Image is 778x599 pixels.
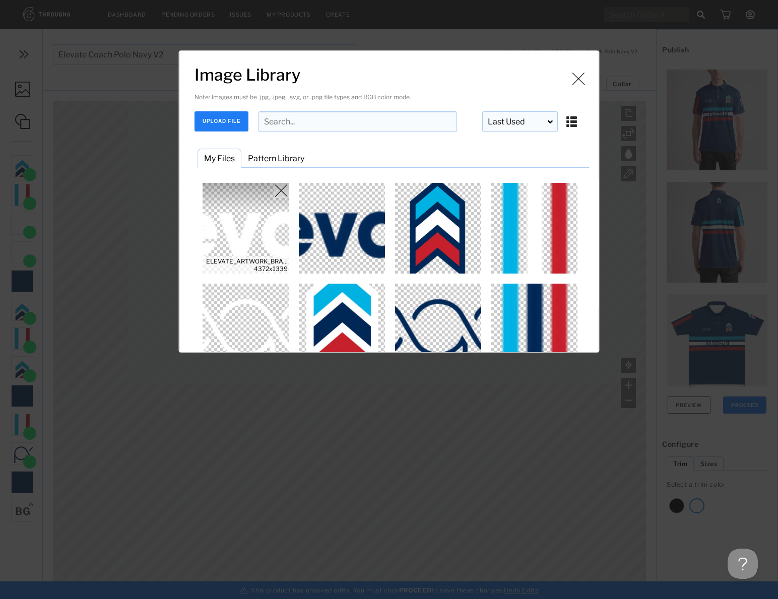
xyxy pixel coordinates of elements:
h1: Image Library [194,65,589,85]
div: Image Library [179,50,600,353]
img: ELEVATE_ARTWORK_BRAND_ELEMENTS_ELEVATE_CHEVRON_LOGO_WHITE.png [297,284,387,374]
img: ELEVATE_ARTWORK_BRAND_ELEMENTS_3 STRIPES ON NAVY.png [489,183,580,274]
img: ELEVATE_ARTWORK_BRAND_ELEMENTS_PAO LOGO NAVY.png [393,284,484,374]
input: Search... [258,111,457,132]
li: My Files [198,149,241,168]
iframe: Help Scout Beacon - Open [728,549,758,579]
div: Last Used [482,111,558,132]
img: CloseXBtn.png [274,183,289,198]
button: UPLOAD FILE [194,111,248,131]
label: Note: Images must be .jpg, .jpeg, .svg, or .png file types and RGB color mode. [194,93,411,101]
img: ELEVATE_ARTWORK_BRAND_ELEMENTS_ELEVATE_WORD_LOGO_WHITE.png [201,183,291,274]
li: Pattern Library [241,149,311,168]
img: icon_list.aeafdc69.svg [565,113,578,128]
img: ELEVATE_ARTWORK_BRAND_ELEMENTS_3 STRIPES NAVY-20.png [489,284,580,374]
img: ELEVATE_ARTWORK_BRAND_ELEMENTS_PAO LOGO WHITE.png [201,284,291,374]
img: CloseXBtn.png [571,71,586,86]
img: ELEVATE_BOYS_NAVY_TRUNKS_ELEMENTS.png [393,183,484,274]
img: ELEVATE_ARTWORK_BRAND_ELEMENTS_ELEVATE WORD LOGO NAVY.png [297,183,387,274]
